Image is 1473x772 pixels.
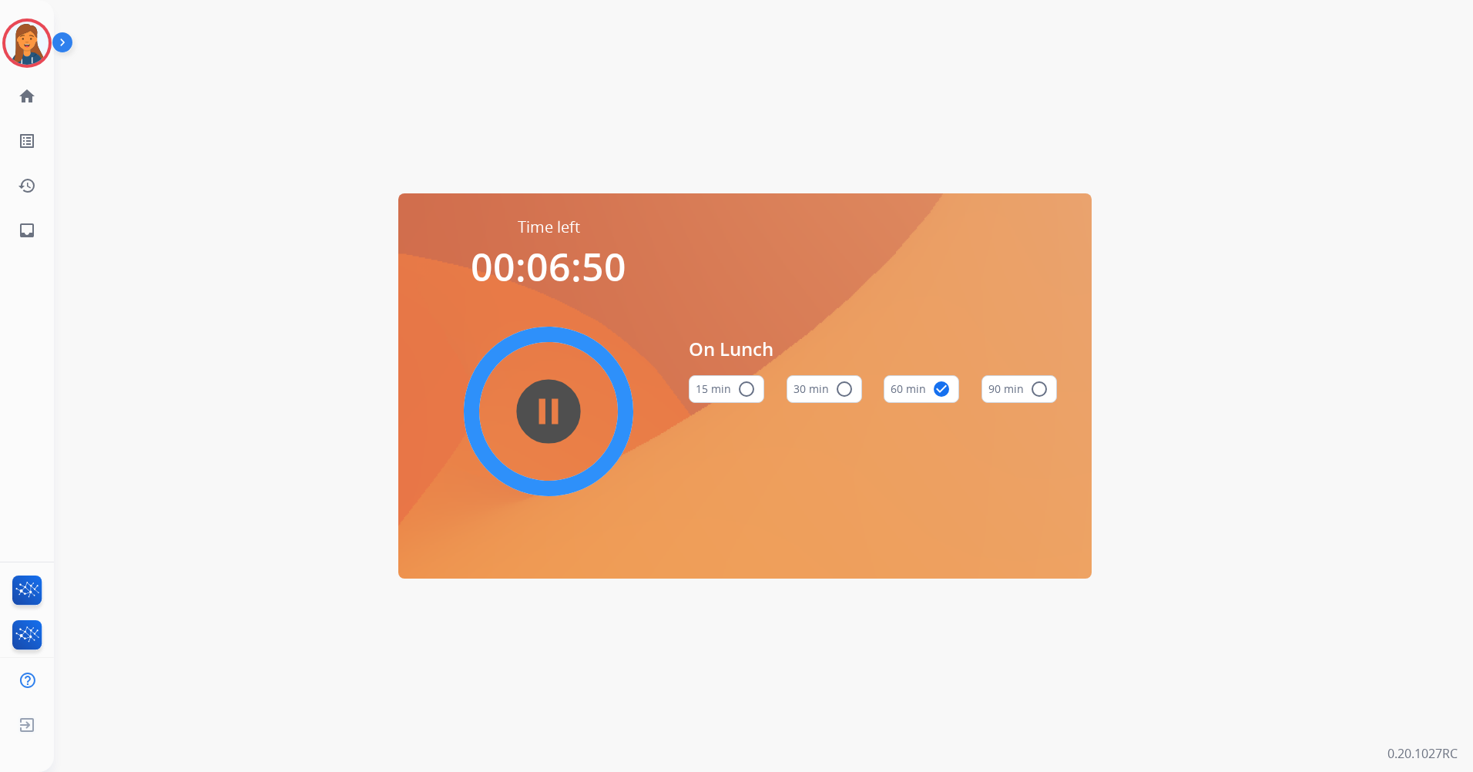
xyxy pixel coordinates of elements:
[689,375,764,403] button: 15 min
[18,132,36,150] mat-icon: list_alt
[1030,380,1049,398] mat-icon: radio_button_unchecked
[737,380,756,398] mat-icon: radio_button_unchecked
[5,22,49,65] img: avatar
[18,87,36,106] mat-icon: home
[981,375,1057,403] button: 90 min
[932,380,951,398] mat-icon: check_circle
[689,335,1057,363] span: On Lunch
[884,375,959,403] button: 60 min
[518,216,580,238] span: Time left
[471,240,626,293] span: 00:06:50
[787,375,862,403] button: 30 min
[18,221,36,240] mat-icon: inbox
[18,176,36,195] mat-icon: history
[835,380,854,398] mat-icon: radio_button_unchecked
[1387,744,1458,763] p: 0.20.1027RC
[539,402,558,421] mat-icon: pause_circle_filled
